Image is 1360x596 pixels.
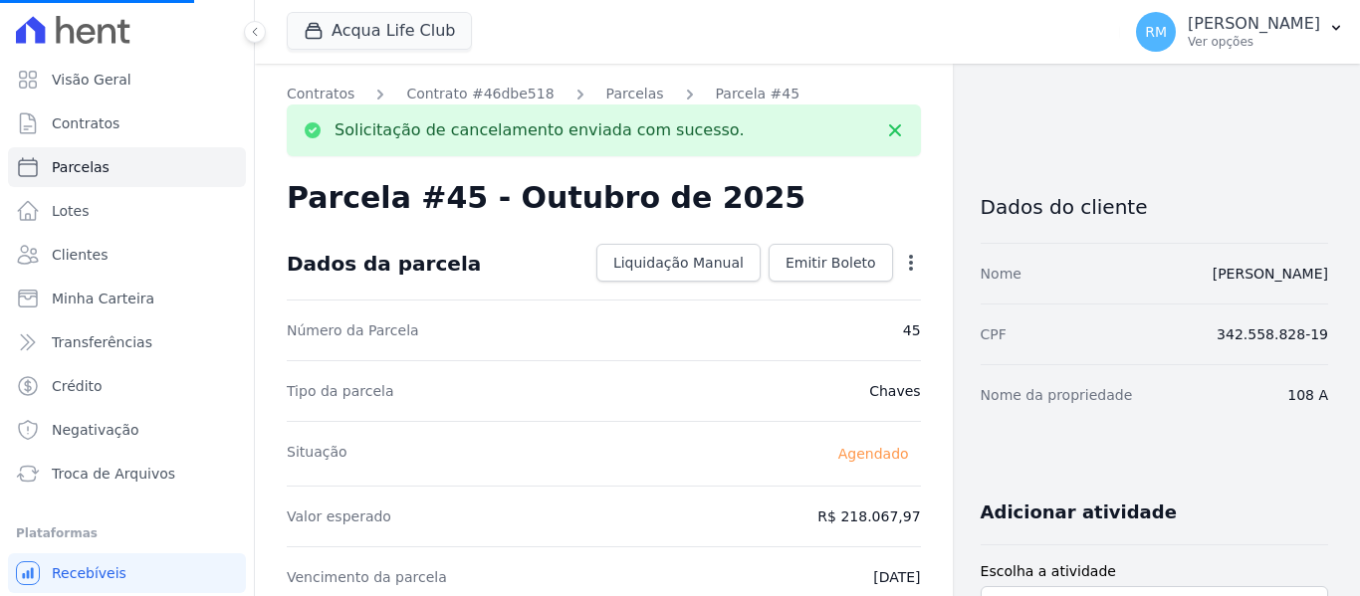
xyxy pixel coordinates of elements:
a: Lotes [8,191,246,231]
a: Crédito [8,366,246,406]
dt: Valor esperado [287,506,391,526]
span: Crédito [52,376,103,396]
a: Parcelas [606,84,664,104]
div: Plataformas [16,521,238,545]
span: RM [1145,25,1167,39]
span: Recebíveis [52,563,126,583]
dd: R$ 218.067,97 [817,506,920,526]
dt: CPF [981,324,1007,344]
a: Liquidação Manual [596,244,761,282]
dd: [DATE] [873,567,920,587]
dt: Situação [287,442,347,466]
a: Transferências [8,322,246,362]
a: Negativação [8,410,246,450]
dt: Número da Parcela [287,320,419,340]
span: Transferências [52,332,152,352]
dt: Nome da propriedade [981,385,1133,405]
span: Lotes [52,201,90,221]
p: Ver opções [1188,34,1320,50]
span: Troca de Arquivos [52,464,175,484]
span: Visão Geral [52,70,131,90]
span: Liquidação Manual [613,253,744,273]
h3: Adicionar atividade [981,500,1177,524]
dt: Nome [981,264,1021,284]
dt: Tipo da parcela [287,381,394,401]
span: Contratos [52,113,119,133]
a: Emitir Boleto [769,244,893,282]
div: Dados da parcela [287,252,481,276]
dd: 342.558.828-19 [1217,324,1328,344]
a: Parcela #45 [716,84,800,104]
dd: Chaves [869,381,920,401]
button: RM [PERSON_NAME] Ver opções [1120,4,1360,60]
h3: Dados do cliente [981,195,1328,219]
dd: 108 A [1287,385,1328,405]
dd: 45 [903,320,921,340]
a: [PERSON_NAME] [1213,266,1328,282]
p: [PERSON_NAME] [1188,14,1320,34]
p: Solicitação de cancelamento enviada com sucesso. [335,120,744,140]
span: Parcelas [52,157,110,177]
a: Contratos [287,84,354,104]
a: Contratos [8,103,246,143]
span: Clientes [52,245,108,265]
span: Negativação [52,420,139,440]
a: Clientes [8,235,246,275]
a: Contrato #46dbe518 [406,84,554,104]
a: Parcelas [8,147,246,187]
span: Emitir Boleto [786,253,876,273]
span: Minha Carteira [52,289,154,308]
a: Visão Geral [8,60,246,99]
nav: Breadcrumb [287,84,921,104]
span: Agendado [826,442,921,466]
a: Troca de Arquivos [8,454,246,494]
dt: Vencimento da parcela [287,567,447,587]
button: Acqua Life Club [287,12,472,50]
a: Recebíveis [8,553,246,593]
h2: Parcela #45 - Outubro de 2025 [287,180,805,216]
label: Escolha a atividade [981,561,1328,582]
a: Minha Carteira [8,279,246,318]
